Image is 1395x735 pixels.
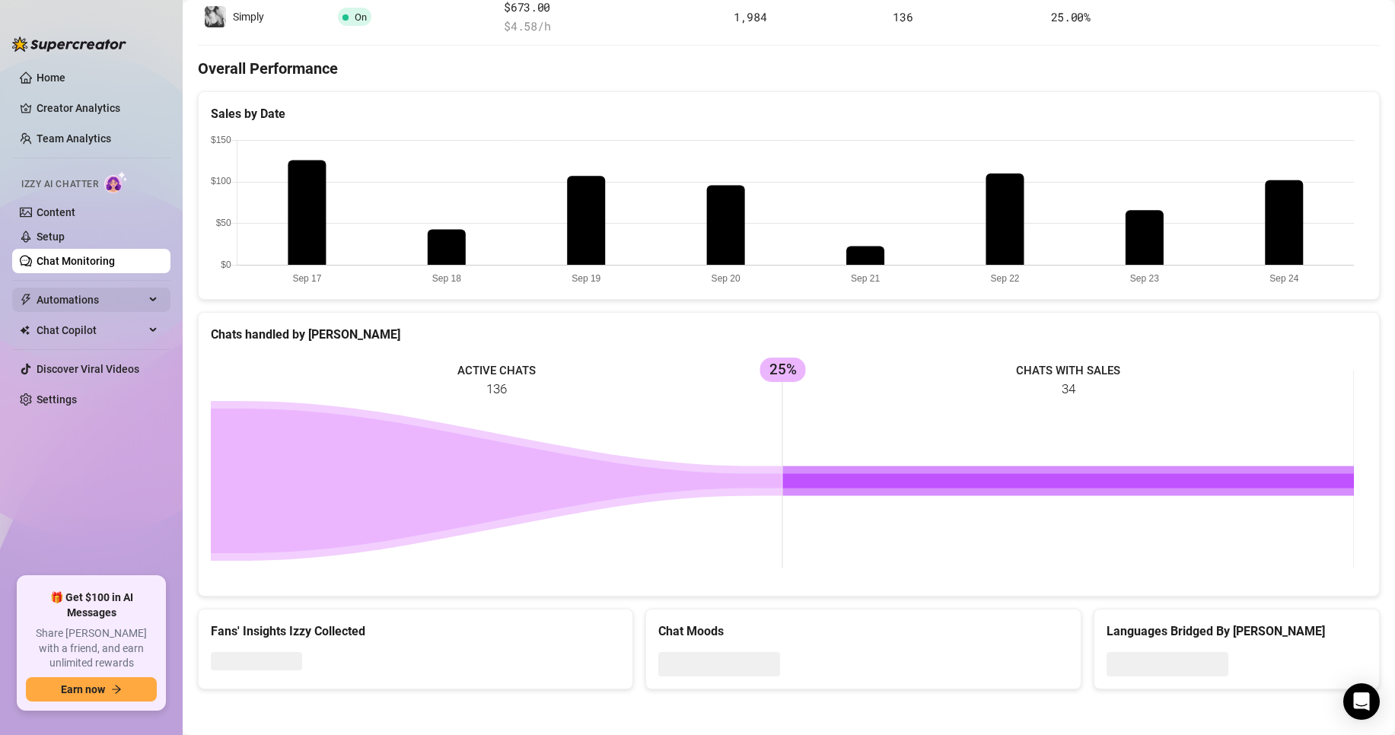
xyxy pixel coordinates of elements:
img: Chat Copilot [20,325,30,336]
a: Home [37,72,65,84]
span: On [355,11,367,23]
a: Setup [37,231,65,243]
span: thunderbolt [20,294,32,306]
span: Simply [233,11,264,23]
div: Fans' Insights Izzy Collected [211,622,620,641]
img: Simply [205,6,226,27]
span: Izzy AI Chatter [21,177,98,192]
span: Share [PERSON_NAME] with a friend, and earn unlimited rewards [26,626,157,671]
span: Chat Copilot [37,318,145,342]
a: Chat Monitoring [37,255,115,267]
span: Earn now [61,683,105,695]
span: $ 4.58 /h [504,17,721,36]
div: Languages Bridged By [PERSON_NAME] [1107,622,1367,641]
a: Team Analytics [37,132,111,145]
h4: Overall Performance [198,58,1380,79]
a: Creator Analytics [37,96,158,120]
span: 🎁 Get $100 in AI Messages [26,590,157,620]
div: Chat Moods [658,622,1068,641]
div: Chats handled by [PERSON_NAME] [211,325,1367,344]
span: 1,984 [734,9,767,24]
img: logo-BBDzfeDw.svg [12,37,126,52]
div: Open Intercom Messenger [1343,683,1380,720]
span: arrow-right [111,684,122,695]
img: AI Chatter [104,171,128,193]
a: Discover Viral Videos [37,363,139,375]
button: Earn nowarrow-right [26,677,157,702]
span: 25.00 % [1051,9,1091,24]
a: Content [37,206,75,218]
span: Automations [37,288,145,312]
span: 136 [893,9,912,24]
div: Sales by Date [211,104,1367,123]
a: Settings [37,393,77,406]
